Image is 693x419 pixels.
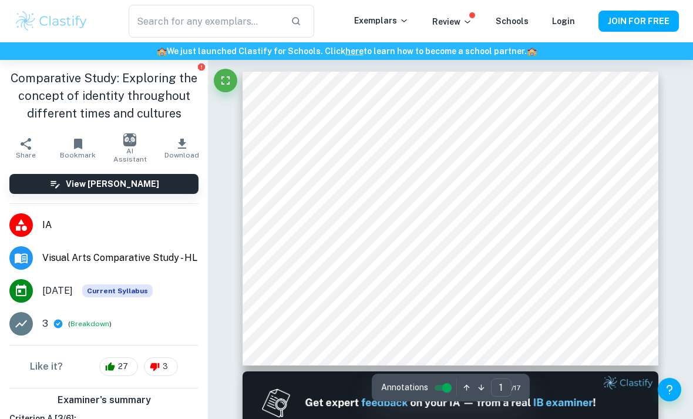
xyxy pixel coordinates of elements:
[82,284,153,297] span: Current Syllabus
[111,147,149,163] span: AI Assistant
[496,16,529,26] a: Schools
[9,69,199,122] h1: Comparative Study: Exploring the concept of identity throughout different times and cultures
[42,251,199,265] span: Visual Arts Comparative Study - HL
[52,132,105,165] button: Bookmark
[30,360,63,374] h6: Like it?
[42,218,199,232] span: IA
[5,393,203,407] h6: Examiner's summary
[214,69,237,92] button: Fullscreen
[123,133,136,146] img: AI Assistant
[197,62,206,71] button: Report issue
[381,381,428,394] span: Annotations
[527,46,537,56] span: 🏫
[60,151,96,159] span: Bookmark
[112,361,134,373] span: 27
[156,361,174,373] span: 3
[104,132,156,165] button: AI Assistant
[354,14,409,27] p: Exemplars
[2,45,691,58] h6: We just launched Clastify for Schools. Click to learn how to become a school partner.
[512,383,520,393] span: / 17
[42,284,73,298] span: [DATE]
[66,177,159,190] h6: View [PERSON_NAME]
[14,9,89,33] img: Clastify logo
[598,11,679,32] button: JOIN FOR FREE
[552,16,575,26] a: Login
[432,15,472,28] p: Review
[658,378,681,401] button: Help and Feedback
[9,174,199,194] button: View [PERSON_NAME]
[42,317,48,331] p: 3
[70,319,109,329] button: Breakdown
[99,357,138,376] div: 27
[144,357,178,376] div: 3
[129,5,281,38] input: Search for any exemplars...
[345,46,364,56] a: here
[157,46,167,56] span: 🏫
[16,151,36,159] span: Share
[68,319,112,330] span: ( )
[156,132,208,165] button: Download
[164,151,199,159] span: Download
[82,284,153,297] div: This exemplar is based on the current syllabus. Feel free to refer to it for inspiration/ideas wh...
